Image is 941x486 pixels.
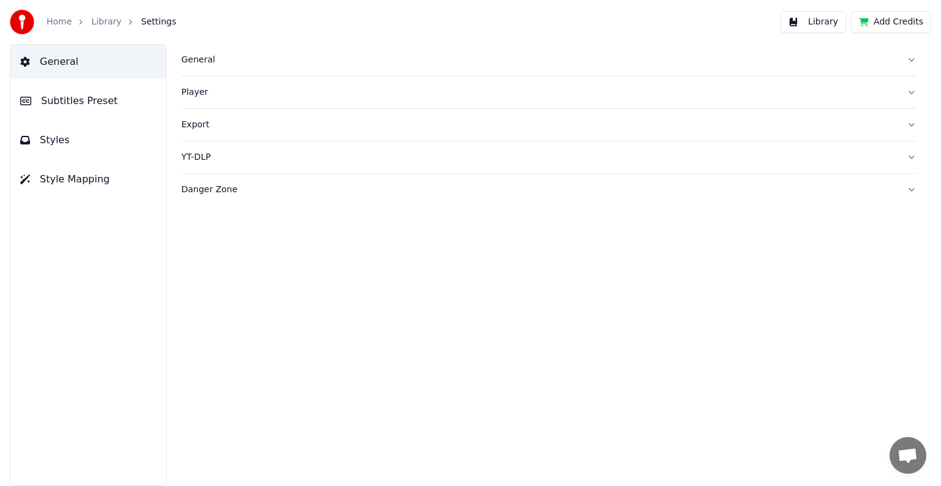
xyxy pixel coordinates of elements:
[40,54,78,69] span: General
[40,133,70,148] span: Styles
[181,86,897,99] div: Player
[91,16,121,28] a: Library
[40,172,110,187] span: Style Mapping
[10,123,166,157] button: Styles
[181,174,916,206] button: Danger Zone
[10,162,166,196] button: Style Mapping
[181,77,916,108] button: Player
[181,119,897,131] div: Export
[890,437,926,474] div: Obrolan terbuka
[141,16,176,28] span: Settings
[181,54,897,66] div: General
[10,10,34,34] img: youka
[10,45,166,79] button: General
[181,141,916,173] button: YT-DLP
[181,151,897,163] div: YT-DLP
[851,11,931,33] button: Add Credits
[10,84,166,118] button: Subtitles Preset
[41,94,118,108] span: Subtitles Preset
[47,16,72,28] a: Home
[47,16,176,28] nav: breadcrumb
[181,109,916,141] button: Export
[780,11,846,33] button: Library
[181,44,916,76] button: General
[181,184,897,196] div: Danger Zone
